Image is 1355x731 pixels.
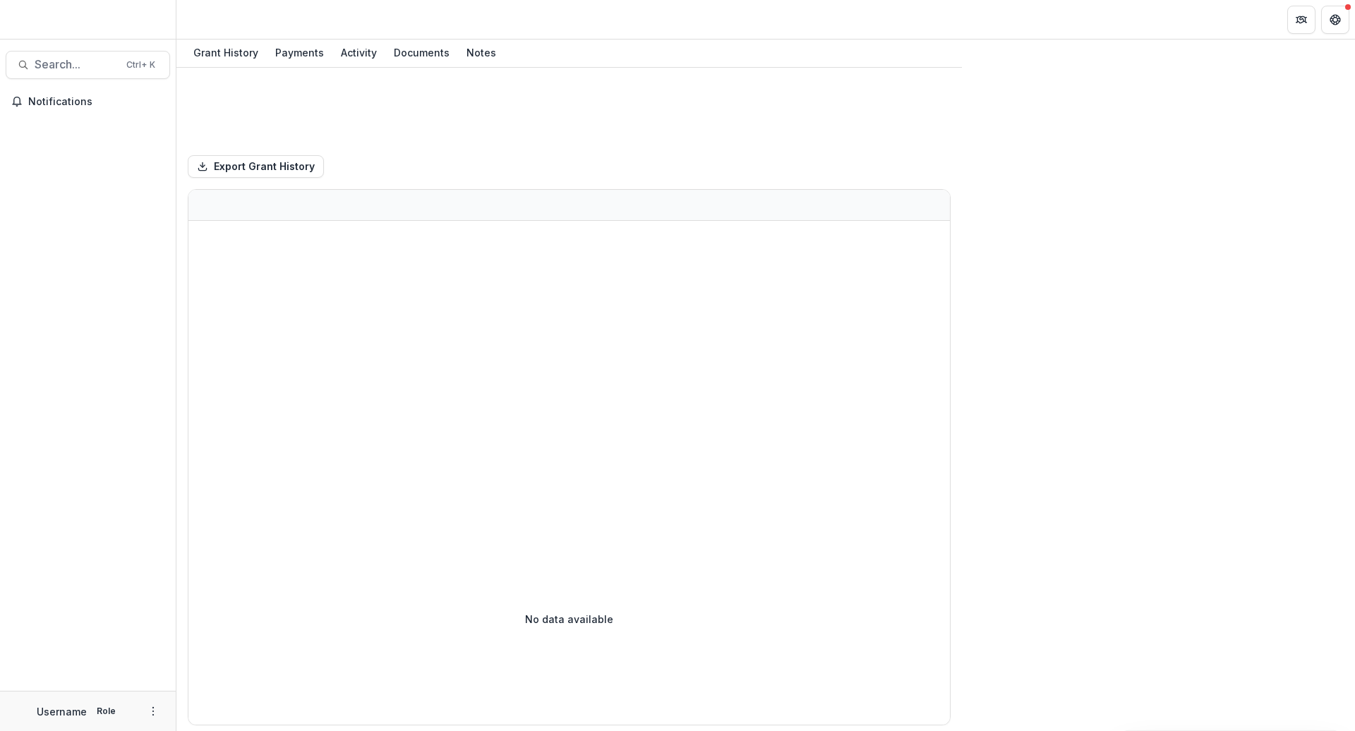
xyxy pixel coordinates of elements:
[335,40,383,67] a: Activity
[145,703,162,720] button: More
[1321,6,1349,34] button: Get Help
[270,40,330,67] a: Payments
[6,90,170,113] button: Notifications
[388,40,455,67] a: Documents
[37,704,87,719] p: Username
[28,96,164,108] span: Notifications
[335,42,383,63] div: Activity
[124,57,158,73] div: Ctrl + K
[1287,6,1315,34] button: Partners
[461,40,502,67] a: Notes
[461,42,502,63] div: Notes
[388,42,455,63] div: Documents
[270,42,330,63] div: Payments
[92,705,120,718] p: Role
[35,58,118,71] span: Search...
[188,40,264,67] a: Grant History
[188,155,324,178] button: Export Grant History
[525,612,613,627] p: No data available
[188,42,264,63] div: Grant History
[6,51,170,79] button: Search...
